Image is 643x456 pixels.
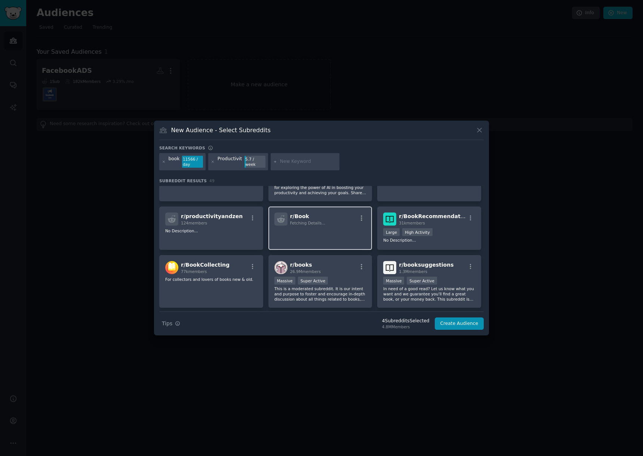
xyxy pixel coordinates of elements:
span: Subreddit Results [159,178,207,183]
h3: New Audience - Select Subreddits [171,126,271,134]
p: No Description... [165,228,257,233]
div: Large [383,228,400,236]
div: 5.7 / week [244,156,265,168]
p: For collectors and lovers of books new & old. [165,277,257,282]
input: New Keyword [280,158,337,165]
span: 124 members [181,221,207,225]
span: r/ BookCollecting [181,262,230,268]
img: booksuggestions [383,261,396,274]
div: Super Active [298,277,328,285]
div: High Activity [402,228,433,236]
span: 49 [209,179,215,183]
div: 4.8M Members [382,324,430,329]
div: Super Active [407,277,437,285]
span: r/ Book [290,213,309,219]
span: 26.9M members [290,269,321,274]
div: 4 Subreddit s Selected [382,318,430,325]
div: Massive [274,277,295,285]
span: r/ booksuggestions [399,262,453,268]
img: BookCollecting [165,261,178,274]
span: Fetching Details... [290,221,325,225]
div: 11566 / day [182,156,203,168]
span: 77k members [181,269,207,274]
span: r/ books [290,262,312,268]
p: Welcome to r/ProductivityAI, your community for exploring the power of AI in boosting your produc... [274,180,366,195]
span: Tips [162,320,172,328]
button: Create Audience [435,317,484,330]
p: This is a moderated subreddit. It is our intent and purpose to foster and encourage in-depth disc... [274,286,366,302]
span: 31k members [399,221,425,225]
div: book [169,156,180,168]
div: Productivit [218,156,242,168]
div: Massive [383,277,404,285]
p: No Description... [383,238,475,243]
span: 1.3M members [399,269,427,274]
span: r/ productivityandzen [181,213,243,219]
img: BookRecommendations [383,213,396,226]
span: r/ BookRecommendations [399,213,473,219]
p: In need of a good read? Let us know what you want and we guarantee you'll find a great book, or y... [383,286,475,302]
button: Tips [159,317,183,330]
h3: Search keywords [159,145,205,151]
img: books [274,261,287,274]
